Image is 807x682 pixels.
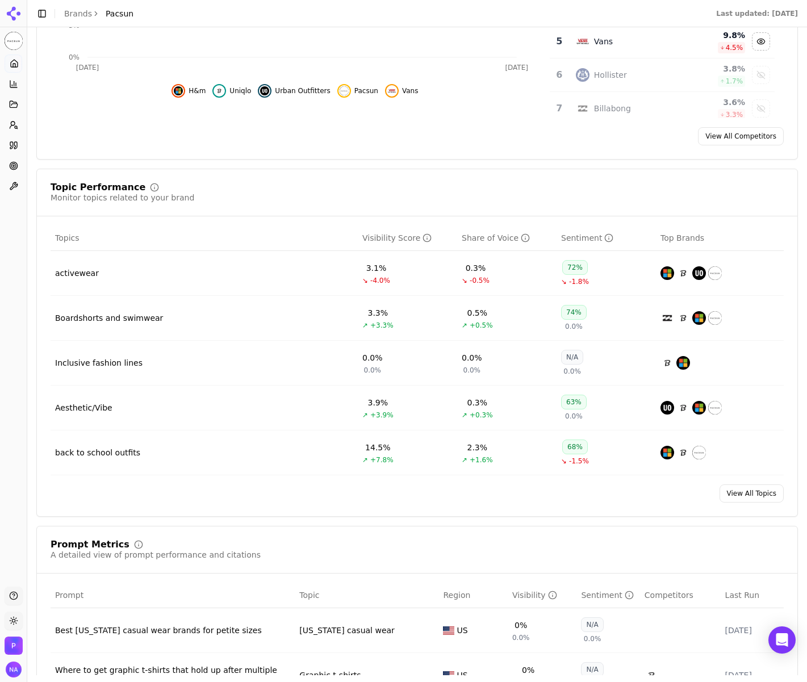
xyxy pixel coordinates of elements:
span: Region [443,589,470,601]
div: Sentiment [561,232,613,244]
th: Topics [51,225,358,251]
div: 68% [562,440,588,454]
span: -1.5% [569,457,589,466]
span: H&m [189,86,206,95]
a: Best [US_STATE] casual wear brands for petite sizes [55,625,290,636]
div: 0.0% [362,352,383,363]
div: 72% [562,260,588,275]
div: Monitor topics related to your brand [51,192,194,203]
span: +0.3% [470,411,493,420]
span: ↗ [362,321,368,330]
div: 9.8 % [688,30,745,41]
span: Last Run [725,589,759,601]
img: h&m [692,311,706,325]
div: 0.3% [466,262,486,274]
img: billabong [660,311,674,325]
div: 74% [561,305,587,320]
div: 14.5% [365,442,390,453]
img: h&m [660,446,674,459]
a: Boardshorts and swimwear [55,312,163,324]
nav: breadcrumb [64,8,133,19]
div: Sentiment [581,589,633,601]
img: urban outfitters [692,266,706,280]
div: [DATE] [725,625,779,636]
a: Graphic t-shirts [299,670,361,681]
span: Competitors [645,589,693,601]
span: ↗ [462,411,467,420]
img: uniqlo [676,311,690,325]
div: 3.1% [366,262,387,274]
button: Show hollister data [752,66,770,84]
span: Topic [299,589,319,601]
span: +7.8% [370,455,394,465]
span: ↘ [561,277,567,286]
th: shareOfVoice [457,225,557,251]
img: uniqlo [660,356,674,370]
span: Uniqlo [229,86,251,95]
span: US [457,625,467,636]
img: urban outfitters [260,86,269,95]
a: Brands [64,9,92,18]
div: 3.8 % [688,63,745,74]
div: 0.3% [467,397,488,408]
span: 0.0% [364,366,382,375]
span: +3.3% [370,321,394,330]
a: Inclusive fashion lines [55,357,143,369]
th: Top Brands [656,225,784,251]
button: Open organization switcher [5,637,23,655]
img: pacsun [692,446,706,459]
div: N/A [561,350,583,365]
th: Region [438,583,508,608]
div: 2.3% [467,442,488,453]
a: activewear [55,267,99,279]
img: Nico Arce [6,662,22,677]
th: Last Run [721,583,784,608]
div: Last updated: [DATE] [716,9,798,18]
span: US [457,670,467,681]
span: Pacsun [106,8,133,19]
img: h&m [676,356,690,370]
th: visibilityScore [358,225,457,251]
tspan: [DATE] [76,64,99,72]
div: [US_STATE] casual wear [299,625,395,636]
span: Pacsun [354,86,378,95]
span: ↘ [561,457,567,466]
div: 0.0% [462,352,482,363]
th: brandMentionRate [508,583,577,608]
div: 63% [561,395,587,409]
span: ↗ [362,411,368,420]
span: ↘ [462,276,467,285]
img: uniqlo [676,401,690,415]
div: Data table [51,225,784,475]
tspan: 5% [69,22,80,30]
div: 3.6 % [688,97,745,108]
span: -0.5% [470,276,490,285]
th: Topic [295,583,438,608]
div: 0% [515,620,527,631]
div: 5 [554,35,565,48]
img: US flag [443,626,454,635]
img: h&m [692,401,706,415]
span: ↘ [362,276,368,285]
img: hollister [576,68,589,82]
div: Open Intercom Messenger [768,626,796,654]
div: Billabong [594,103,631,114]
tr: 7billabongBillabong3.6%3.3%Show billabong data [550,92,775,125]
span: 0.0% [584,634,601,643]
span: Top Brands [660,232,704,244]
div: [DATE] [725,670,779,681]
span: ↗ [362,455,368,465]
img: uniqlo [676,446,690,459]
th: sentiment [576,583,639,608]
th: Competitors [640,583,721,608]
span: -1.8% [569,277,589,286]
div: Vans [594,36,613,47]
img: h&m [660,266,674,280]
div: Visibility Score [362,232,432,244]
span: 3.3 % [726,110,743,119]
div: A detailed view of prompt performance and citations [51,549,261,560]
button: Hide vans data [752,32,770,51]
